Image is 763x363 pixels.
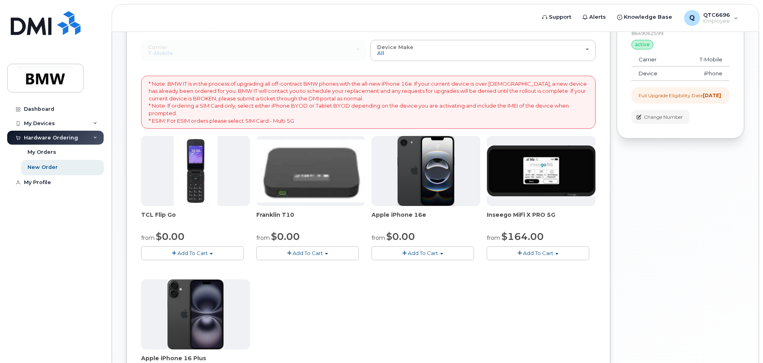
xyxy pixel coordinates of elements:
button: Add To Cart [487,246,589,260]
button: Change Number [631,110,690,124]
span: Add To Cart [523,250,553,256]
button: Device Make All [370,40,596,61]
span: $0.00 [271,231,300,242]
span: Add To Cart [177,250,208,256]
span: $0.00 [156,231,185,242]
div: QTC6696 [678,10,744,26]
img: iphone16e.png [397,136,455,206]
small: from [256,234,270,241]
img: iphone_16_plus.png [167,279,224,349]
span: Support [549,13,571,21]
span: Employee [703,18,730,24]
div: Franklin T10 [256,211,365,227]
td: iPhone [678,67,730,81]
iframe: Messenger Launcher [728,328,757,357]
strong: [DATE] [703,92,721,98]
div: active [631,40,653,49]
div: Full Upgrade Eligibility Date [639,92,721,99]
small: from [372,234,385,241]
span: Change Number [644,114,683,121]
img: cut_small_inseego_5G.jpg [487,145,596,196]
span: Q [689,13,695,23]
small: from [141,234,155,241]
span: Alerts [589,13,606,21]
span: $0.00 [386,231,415,242]
p: * Note: BMW IT is in the process of upgrading all off-contract BMW phones with the all-new iPhone... [149,80,588,124]
button: Add To Cart [256,246,359,260]
td: T-Mobile [678,53,730,67]
td: Device [631,67,678,81]
span: All [377,50,384,56]
button: Add To Cart [372,246,474,260]
img: t10.jpg [256,139,365,202]
div: Inseego MiFi X PRO 5G [487,211,596,227]
span: Add To Cart [408,250,438,256]
span: Add To Cart [293,250,323,256]
span: QTC6696 [703,12,730,18]
span: $164.00 [501,231,544,242]
img: TCL_FLIP_MODE.jpg [174,136,218,206]
a: Alerts [577,9,612,25]
small: from [487,234,500,241]
div: Apple iPhone 16e [372,211,480,227]
a: Support [537,9,577,25]
span: Knowledge Base [624,13,672,21]
div: TCL Flip Go [141,211,250,227]
span: Device Make [377,44,413,50]
div: 8649062599 [631,30,730,37]
td: Carrier [631,53,678,67]
a: Knowledge Base [612,9,678,25]
button: Add To Cart [141,246,244,260]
